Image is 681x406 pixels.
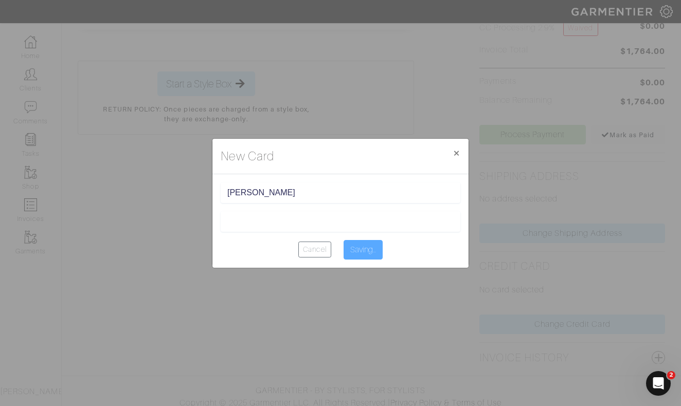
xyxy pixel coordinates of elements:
iframe: Intercom live chat [646,371,671,396]
input: Saving... [344,240,383,260]
span: × [453,146,460,160]
iframe: Secure card payment input frame [227,216,454,226]
input: Cardholder Name [227,188,454,198]
a: Cancel [298,242,331,257]
h4: New Card [221,147,274,165]
span: 2 [667,371,675,379]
